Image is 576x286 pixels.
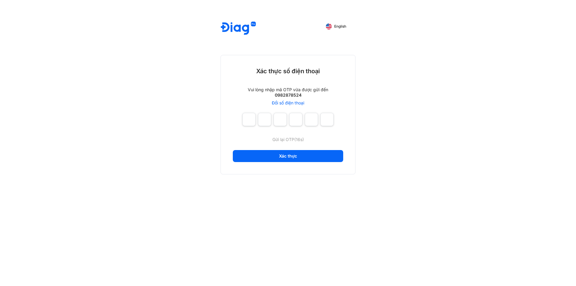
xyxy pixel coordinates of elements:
a: Đổi số điện thoại [272,100,304,106]
div: Vui lòng nhập mã OTP vừa được gửi đến [248,87,328,92]
button: English [322,22,350,31]
img: English [326,23,332,29]
div: Xác thực số điện thoại [256,67,320,75]
button: Xác thực [233,150,343,162]
span: English [334,24,346,29]
div: 0982878524 [275,92,301,98]
img: logo [221,22,256,36]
